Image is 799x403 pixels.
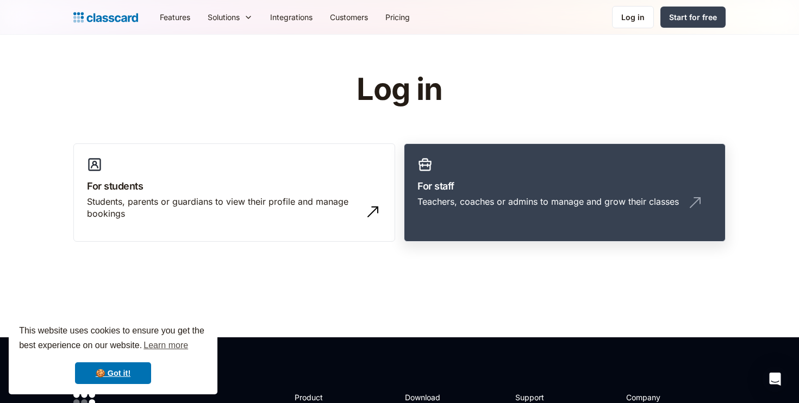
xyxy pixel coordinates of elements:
h3: For students [87,179,382,193]
h1: Log in [227,73,572,106]
div: cookieconsent [9,314,217,394]
a: Pricing [377,5,419,29]
h2: Support [515,392,559,403]
div: Solutions [208,11,240,23]
a: Start for free [660,7,726,28]
h2: Company [626,392,698,403]
a: Logo [73,10,138,25]
div: Students, parents or guardians to view their profile and manage bookings [87,196,360,220]
a: dismiss cookie message [75,362,151,384]
div: Open Intercom Messenger [762,366,788,392]
div: Teachers, coaches or admins to manage and grow their classes [417,196,679,207]
a: Integrations [261,5,321,29]
div: Solutions [199,5,261,29]
span: This website uses cookies to ensure you get the best experience on our website. [19,324,207,354]
h2: Download [405,392,450,403]
div: Start for free [669,11,717,23]
a: For studentsStudents, parents or guardians to view their profile and manage bookings [73,143,395,242]
a: Customers [321,5,377,29]
div: Log in [621,11,645,23]
a: For staffTeachers, coaches or admins to manage and grow their classes [404,143,726,242]
a: Features [151,5,199,29]
h3: For staff [417,179,712,193]
a: Log in [612,6,654,28]
h2: Product [295,392,353,403]
a: learn more about cookies [142,337,190,354]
